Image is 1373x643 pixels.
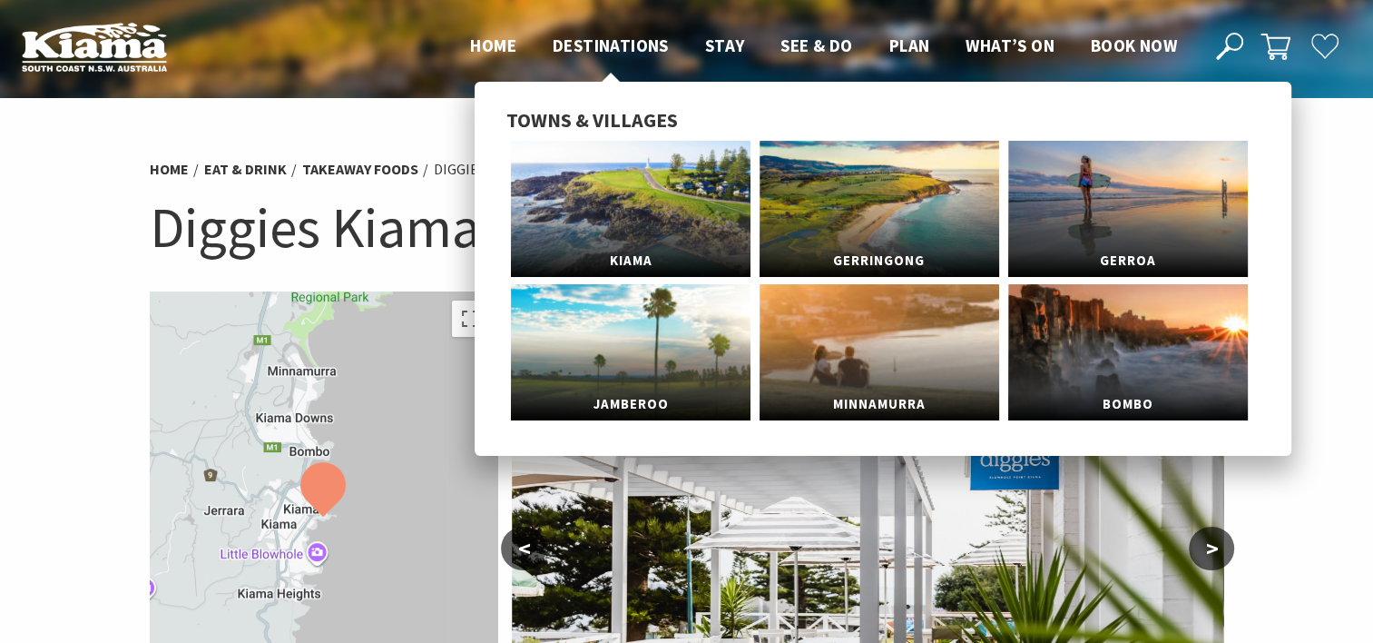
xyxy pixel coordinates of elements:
h1: Diggies Kiama [150,191,1224,264]
span: What’s On [966,35,1054,56]
span: Jamberoo [511,388,750,421]
span: Kiama [511,244,750,278]
button: > [1189,527,1234,570]
span: Stay [705,35,745,56]
span: Towns & Villages [506,107,678,133]
span: Gerroa [1008,244,1248,278]
span: Book now [1091,35,1177,56]
span: Home [470,35,516,56]
button: Toggle fullscreen view [452,301,488,337]
a: Takeaway Foods [302,160,418,179]
span: Destinations [553,35,669,56]
a: Home [150,160,189,179]
img: Kiama Logo [22,22,167,72]
span: Plan [889,35,930,56]
nav: Main Menu [452,32,1195,62]
span: See & Do [780,35,852,56]
a: Eat & Drink [204,160,287,179]
span: Gerringong [760,244,999,278]
span: Bombo [1008,388,1248,421]
span: Minnamurra [760,388,999,421]
li: Diggies Kiama [434,158,529,182]
button: < [501,527,546,570]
